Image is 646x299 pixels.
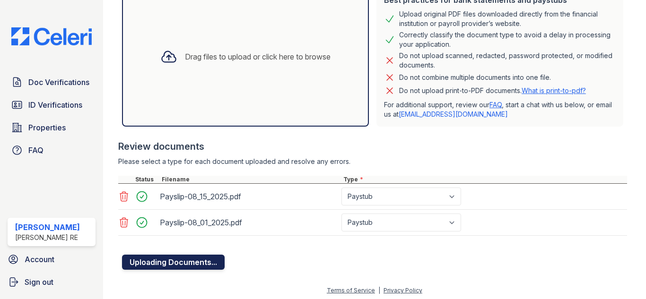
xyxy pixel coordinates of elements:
a: Doc Verifications [8,73,96,92]
a: Properties [8,118,96,137]
div: Type [341,176,627,183]
span: Properties [28,122,66,133]
div: Review documents [118,140,627,153]
span: Account [25,254,54,265]
div: Payslip-08_01_2025.pdf [160,215,338,230]
p: For additional support, review our , start a chat with us below, or email us at [384,100,616,119]
div: Upload original PDF files downloaded directly from the financial institution or payroll provider’... [399,9,616,28]
span: Doc Verifications [28,77,89,88]
a: Privacy Policy [384,287,422,294]
span: Sign out [25,276,53,288]
div: [PERSON_NAME] RE [15,233,80,242]
div: Filename [160,176,341,183]
div: Do not upload scanned, redacted, password protected, or modified documents. [399,51,616,70]
a: Account [4,250,99,269]
div: Drag files to upload or click here to browse [185,51,331,62]
div: Please select a type for each document uploaded and resolve any errors. [118,157,627,166]
div: [PERSON_NAME] [15,222,80,233]
div: Correctly classify the document type to avoid a delay in processing your application. [399,30,616,49]
a: [EMAIL_ADDRESS][DOMAIN_NAME] [399,110,508,118]
a: Terms of Service [327,287,375,294]
span: ID Verifications [28,99,82,111]
div: | [378,287,380,294]
a: Sign out [4,273,99,291]
img: CE_Logo_Blue-a8612792a0a2168367f1c8372b55b34899dd931a85d93a1a3d3e32e68fde9ad4.png [4,27,99,45]
button: Uploading Documents... [122,255,225,270]
div: Do not combine multiple documents into one file. [399,72,551,83]
a: FAQ [489,101,502,109]
a: FAQ [8,141,96,160]
a: What is print-to-pdf? [522,86,586,94]
p: Do not upload print-to-PDF documents. [399,86,586,95]
div: Status [133,176,160,183]
a: ID Verifications [8,95,96,114]
div: Payslip-08_15_2025.pdf [160,189,338,204]
span: FAQ [28,145,44,156]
